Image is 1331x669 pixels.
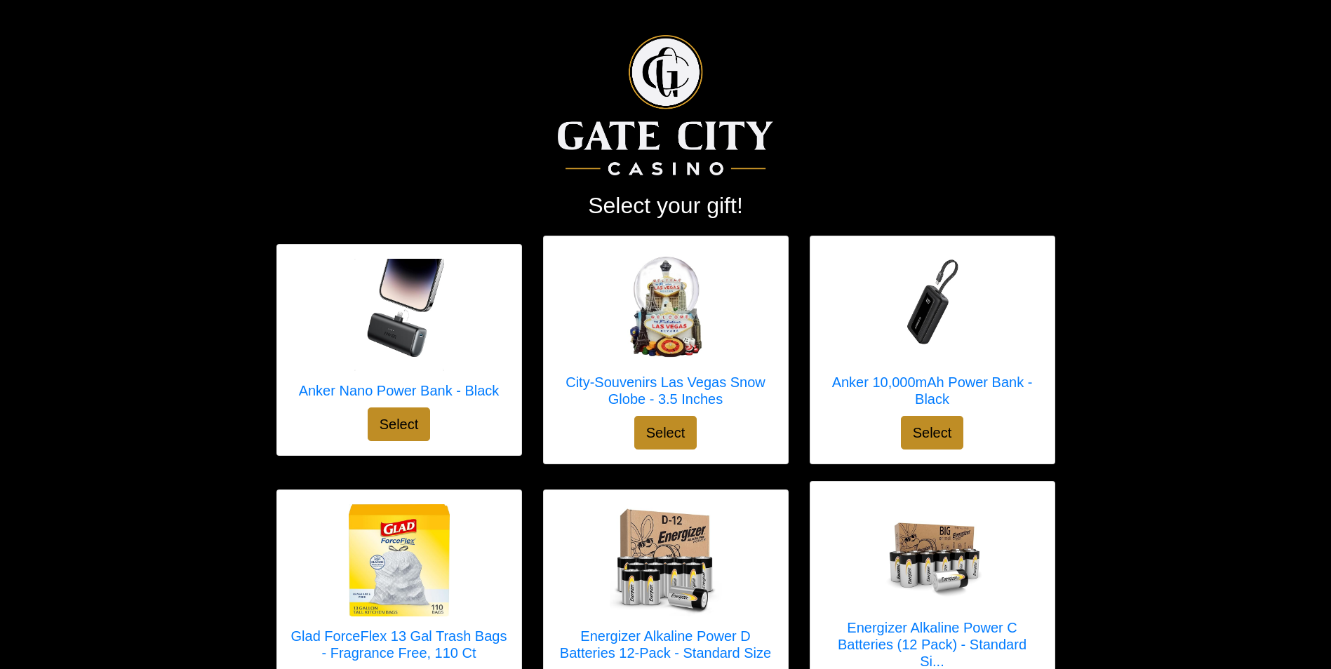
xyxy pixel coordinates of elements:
[299,382,500,399] h5: Anker Nano Power Bank - Black
[276,192,1055,219] h2: Select your gift!
[824,250,1041,416] a: Anker 10,000mAh Power Bank - Black Anker 10,000mAh Power Bank - Black
[610,504,722,616] img: Energizer Alkaline Power D Batteries 12-Pack - Standard Size
[299,259,500,407] a: Anker Nano Power Bank - Black Anker Nano Power Bank - Black
[901,416,964,450] button: Select
[343,259,455,371] img: Anker Nano Power Bank - Black
[824,374,1041,407] h5: Anker 10,000mAh Power Bank - Black
[634,416,697,450] button: Select
[291,628,507,661] h5: Glad ForceFlex 13 Gal Trash Bags - Fragrance Free, 110 Ct
[368,407,431,441] button: Select
[558,35,773,175] img: Logo
[558,374,774,407] h5: City-Souvenirs Las Vegas Snow Globe - 3.5 Inches
[343,504,455,616] img: Glad ForceFlex 13 Gal Trash Bags - Fragrance Free, 110 Ct
[610,250,722,363] img: City-Souvenirs Las Vegas Snow Globe - 3.5 Inches
[876,250,989,363] img: Anker 10,000mAh Power Bank - Black
[876,496,989,608] img: Energizer Alkaline Power C Batteries (12 Pack) - Standard Size
[558,250,774,416] a: City-Souvenirs Las Vegas Snow Globe - 3.5 Inches City-Souvenirs Las Vegas Snow Globe - 3.5 Inches
[558,628,774,661] h5: Energizer Alkaline Power D Batteries 12-Pack - Standard Size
